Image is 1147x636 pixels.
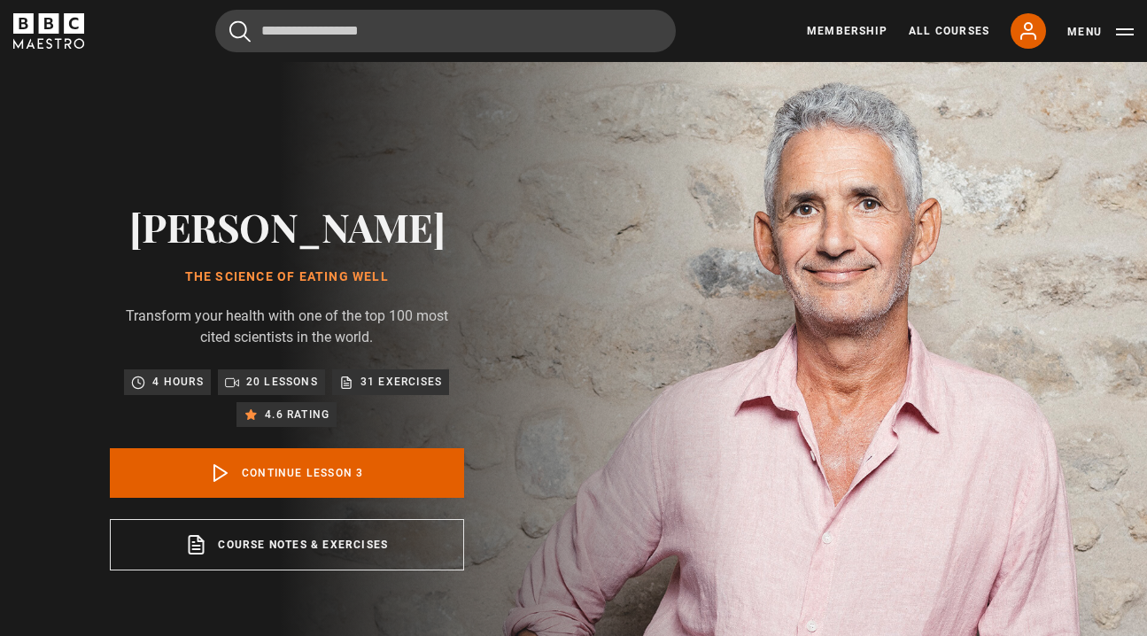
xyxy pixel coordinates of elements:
button: Toggle navigation [1067,23,1134,41]
p: 31 exercises [360,373,442,391]
svg: BBC Maestro [13,13,84,49]
p: 4 hours [152,373,203,391]
p: 4.6 rating [265,406,329,423]
p: Transform your health with one of the top 100 most cited scientists in the world. [110,306,464,348]
button: Submit the search query [229,20,251,43]
a: Course notes & exercises [110,519,464,570]
h2: [PERSON_NAME] [110,204,464,249]
input: Search [215,10,676,52]
a: Continue lesson 3 [110,448,464,498]
h1: The Science of Eating Well [110,270,464,284]
a: All Courses [909,23,989,39]
p: 20 lessons [246,373,318,391]
a: Membership [807,23,887,39]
